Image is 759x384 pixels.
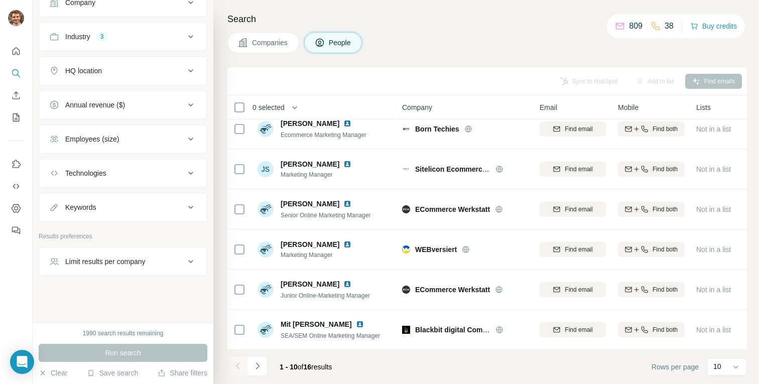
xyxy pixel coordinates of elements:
[8,221,24,239] button: Feedback
[618,322,684,337] button: Find both
[281,279,339,289] span: [PERSON_NAME]
[565,124,592,134] span: Find email
[665,20,674,32] p: 38
[258,121,274,137] img: Avatar
[653,245,678,254] span: Find both
[39,25,207,49] button: Industry3
[402,245,410,253] img: Logo of WEBversiert
[65,100,125,110] div: Annual revenue ($)
[298,363,304,371] span: of
[39,195,207,219] button: Keywords
[629,20,643,32] p: 809
[39,93,207,117] button: Annual revenue ($)
[8,64,24,82] button: Search
[8,10,24,26] img: Avatar
[565,205,592,214] span: Find email
[281,212,370,219] span: Senior Online Marketing Manager
[247,356,268,376] button: Navigate to next page
[281,292,370,299] span: Junior Online-Marketing Manager
[618,282,684,297] button: Find both
[39,232,207,241] p: Results preferences
[415,285,490,295] span: ECommerce Werkstatt
[258,201,274,217] img: Avatar
[696,205,731,213] span: Not in a list
[281,199,339,209] span: [PERSON_NAME]
[565,165,592,174] span: Find email
[343,200,351,208] img: LinkedIn logo
[8,108,24,126] button: My lists
[696,165,731,173] span: Not in a list
[696,102,711,112] span: Lists
[281,239,339,249] span: [PERSON_NAME]
[343,240,351,248] img: LinkedIn logo
[304,363,312,371] span: 16
[65,257,146,267] div: Limit results per company
[280,363,298,371] span: 1 - 10
[252,38,289,48] span: Companies
[258,322,274,338] img: Avatar
[281,250,355,260] span: Marketing Manager
[10,350,34,374] div: Open Intercom Messenger
[258,161,274,177] div: JS
[83,329,164,338] div: 1990 search results remaining
[696,245,731,253] span: Not in a list
[8,177,24,195] button: Use Surfe API
[652,362,699,372] span: Rows per page
[65,66,102,76] div: HQ location
[65,32,90,42] div: Industry
[565,245,592,254] span: Find email
[713,361,721,371] p: 10
[618,121,684,137] button: Find both
[329,38,352,48] span: People
[96,32,108,41] div: 3
[540,162,606,177] button: Find email
[8,86,24,104] button: Enrich CSV
[343,280,351,288] img: LinkedIn logo
[39,127,207,151] button: Employees (size)
[653,285,678,294] span: Find both
[415,204,490,214] span: ECommerce Werkstatt
[415,165,517,173] span: Sitelicon Ecommerce Services
[65,202,96,212] div: Keywords
[39,368,67,378] button: Clear
[280,363,332,371] span: results
[415,326,503,334] span: Blackbit digital Commerce
[696,326,731,334] span: Not in a list
[402,102,432,112] span: Company
[281,159,339,169] span: [PERSON_NAME]
[415,124,459,134] span: Born Techies
[402,205,410,213] img: Logo of ECommerce Werkstatt
[227,12,747,26] h4: Search
[65,168,106,178] div: Technologies
[343,160,351,168] img: LinkedIn logo
[540,202,606,217] button: Find email
[8,199,24,217] button: Dashboard
[87,368,138,378] button: Save search
[258,282,274,298] img: Avatar
[402,286,410,294] img: Logo of ECommerce Werkstatt
[402,125,410,133] img: Logo of Born Techies
[653,124,678,134] span: Find both
[281,332,380,339] span: SEA/SEM Online Marketing Manager
[540,322,606,337] button: Find email
[618,162,684,177] button: Find both
[618,202,684,217] button: Find both
[415,244,457,254] span: WEBversiert
[343,119,351,127] img: LinkedIn logo
[65,134,119,144] div: Employees (size)
[402,165,410,173] img: Logo of Sitelicon Ecommerce Services
[258,241,274,258] img: Avatar
[158,368,207,378] button: Share filters
[696,286,731,294] span: Not in a list
[281,319,352,329] span: Mit [PERSON_NAME]
[653,165,678,174] span: Find both
[252,102,285,112] span: 0 selected
[356,320,364,328] img: LinkedIn logo
[653,325,678,334] span: Find both
[618,102,639,112] span: Mobile
[281,132,366,139] span: Ecommerce Marketing Manager
[618,242,684,257] button: Find both
[565,325,592,334] span: Find email
[690,19,737,33] button: Buy credits
[540,242,606,257] button: Find email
